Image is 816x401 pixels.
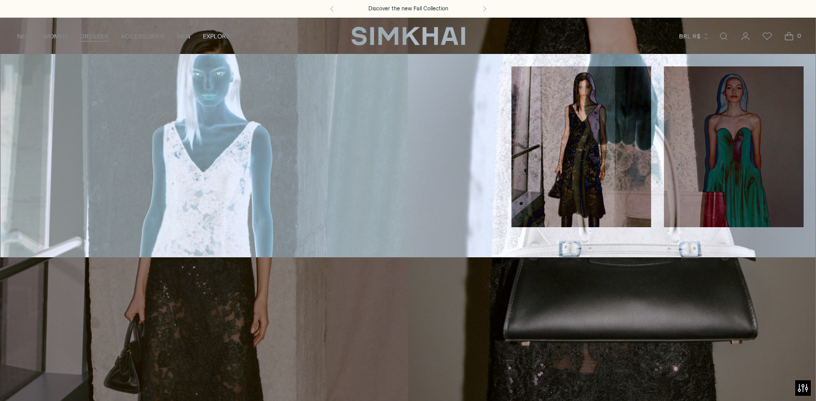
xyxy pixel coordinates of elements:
[679,25,710,48] button: BRL R$
[80,25,108,48] a: DRESSES
[121,25,164,48] a: ACCESSORIES
[177,25,190,48] a: MEN
[757,26,778,47] a: Wishlist
[713,26,734,47] a: Open search modal
[44,25,67,48] a: WOMEN
[368,5,448,13] a: Discover the new Fall Collection
[17,25,31,48] a: NEW
[794,31,804,40] span: 0
[735,26,756,47] a: Go to the account page
[351,26,465,46] a: SIMKHAI
[203,25,230,48] a: EXPLORE
[779,26,799,47] a: Open cart modal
